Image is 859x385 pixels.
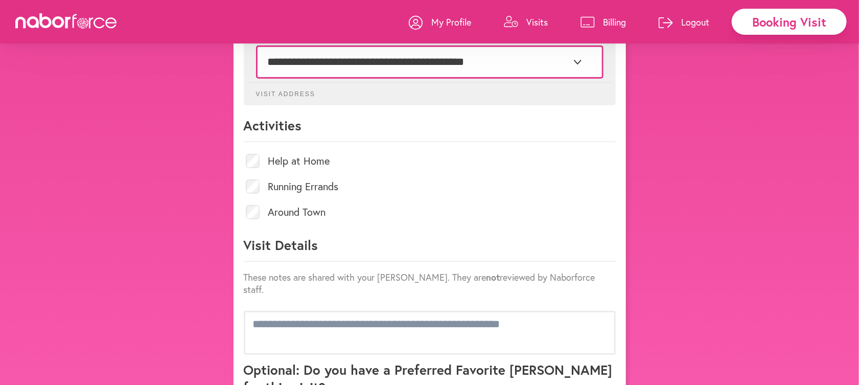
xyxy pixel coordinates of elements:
[732,9,847,35] div: Booking Visit
[409,7,471,37] a: My Profile
[268,156,330,166] label: Help at Home
[268,182,338,192] label: Running Errands
[244,236,616,262] p: Visit Details
[659,7,709,37] a: Logout
[244,271,616,296] p: These notes are shared with your [PERSON_NAME]. They are reviewed by Naborforce staff.
[603,16,626,28] p: Billing
[581,7,626,37] a: Billing
[681,16,709,28] p: Logout
[486,271,500,283] strong: not
[504,7,548,37] a: Visits
[268,207,326,217] label: Around Town
[244,117,616,142] p: Activities
[526,16,548,28] p: Visits
[431,16,471,28] p: My Profile
[248,82,611,98] p: Visit Address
